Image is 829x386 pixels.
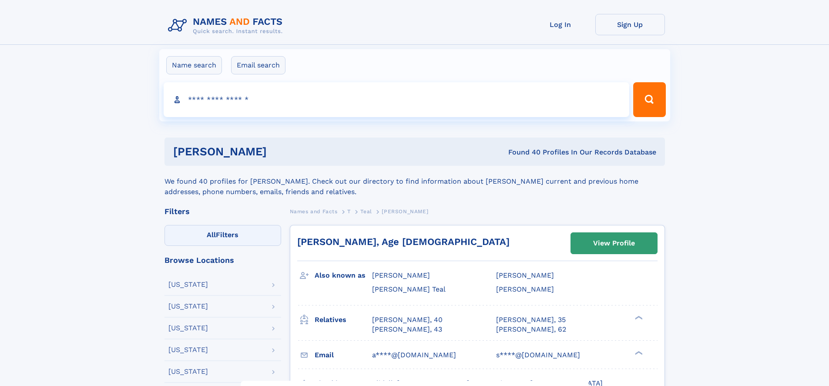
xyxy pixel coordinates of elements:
a: Teal [360,206,372,217]
div: Browse Locations [164,256,281,264]
div: [US_STATE] [168,281,208,288]
div: [US_STATE] [168,346,208,353]
h3: Also known as [315,268,372,283]
label: Filters [164,225,281,246]
div: [US_STATE] [168,368,208,375]
span: [PERSON_NAME] [372,271,430,279]
div: We found 40 profiles for [PERSON_NAME]. Check out our directory to find information about [PERSON... [164,166,665,197]
div: [US_STATE] [168,303,208,310]
h1: [PERSON_NAME] [173,146,388,157]
div: Found 40 Profiles In Our Records Database [387,148,656,157]
span: All [207,231,216,239]
span: T [347,208,351,215]
a: [PERSON_NAME], Age [DEMOGRAPHIC_DATA] [297,236,510,247]
a: Sign Up [595,14,665,35]
a: [PERSON_NAME], 43 [372,325,442,334]
a: [PERSON_NAME], 62 [496,325,566,334]
div: View Profile [593,233,635,253]
button: Search Button [633,82,665,117]
label: Email search [231,56,285,74]
span: Teal [360,208,372,215]
a: View Profile [571,233,657,254]
div: Filters [164,208,281,215]
span: [PERSON_NAME] [496,285,554,293]
span: [PERSON_NAME] Teal [372,285,446,293]
a: T [347,206,351,217]
img: Logo Names and Facts [164,14,290,37]
h3: Relatives [315,312,372,327]
input: search input [164,82,630,117]
a: [PERSON_NAME], 40 [372,315,443,325]
label: Name search [166,56,222,74]
h3: Email [315,348,372,363]
span: [PERSON_NAME] [382,208,428,215]
a: Log In [526,14,595,35]
a: [PERSON_NAME], 35 [496,315,566,325]
span: [PERSON_NAME] [496,271,554,279]
div: [US_STATE] [168,325,208,332]
div: ❯ [633,350,643,356]
a: Names and Facts [290,206,338,217]
div: ❯ [633,315,643,320]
